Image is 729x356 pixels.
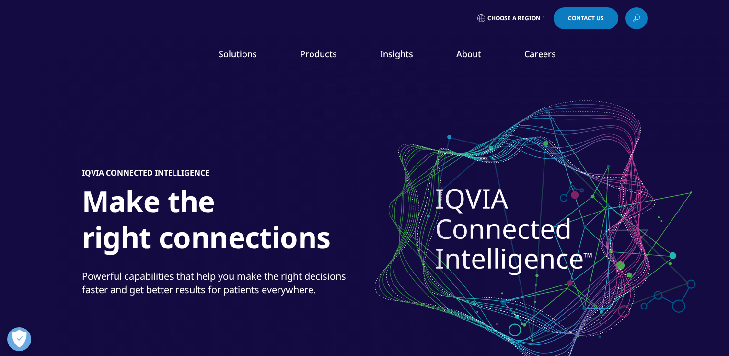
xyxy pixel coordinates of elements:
[554,7,618,29] a: Contact Us
[219,48,257,59] a: Solutions
[524,48,556,59] a: Careers
[162,34,648,79] nav: Primary
[82,270,362,302] p: Powerful capabilities that help you make the right decisions faster and get better results for pa...
[82,168,209,178] h5: IQVIA Connected Intelligence
[487,14,541,22] span: Choose a Region
[568,15,604,21] span: Contact Us
[82,183,441,261] h1: Make the right connections
[380,48,413,59] a: Insights
[300,48,337,59] a: Products
[456,48,481,59] a: About
[7,327,31,351] button: Abrir preferencias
